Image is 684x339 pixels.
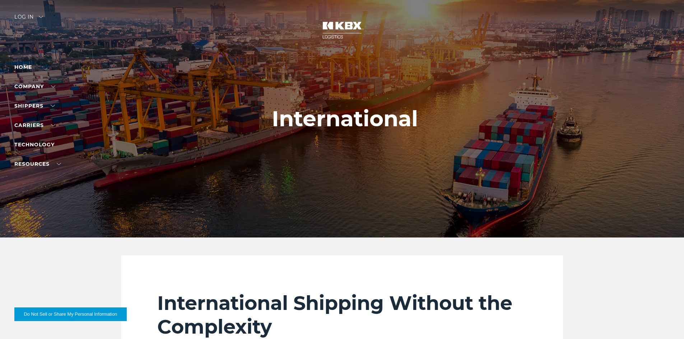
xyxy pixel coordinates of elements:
[315,14,369,46] img: kbx logo
[14,103,55,109] a: SHIPPERS
[14,14,43,25] div: Log in
[14,307,127,321] button: Do Not Sell or Share My Personal Information
[39,16,43,18] img: arrow
[14,64,32,70] a: Home
[14,161,61,167] a: RESOURCES
[272,107,418,131] h1: International
[14,122,55,128] a: Carriers
[14,83,55,90] a: Company
[14,141,55,148] a: Technology
[157,291,527,339] h2: International Shipping Without the Complexity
